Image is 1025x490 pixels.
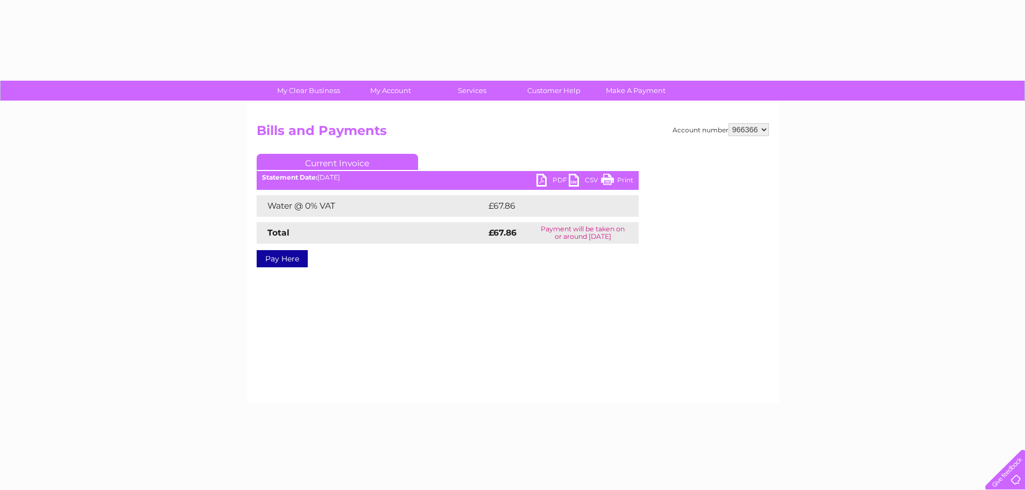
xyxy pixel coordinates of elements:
[527,222,639,244] td: Payment will be taken on or around [DATE]
[489,228,517,238] strong: £67.86
[510,81,598,101] a: Customer Help
[428,81,517,101] a: Services
[257,250,308,267] a: Pay Here
[257,195,486,217] td: Water @ 0% VAT
[257,154,418,170] a: Current Invoice
[591,81,680,101] a: Make A Payment
[262,173,317,181] b: Statement Date:
[267,228,289,238] strong: Total
[257,123,769,144] h2: Bills and Payments
[264,81,353,101] a: My Clear Business
[569,174,601,189] a: CSV
[346,81,435,101] a: My Account
[486,195,617,217] td: £67.86
[601,174,633,189] a: Print
[536,174,569,189] a: PDF
[257,174,639,181] div: [DATE]
[673,123,769,136] div: Account number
